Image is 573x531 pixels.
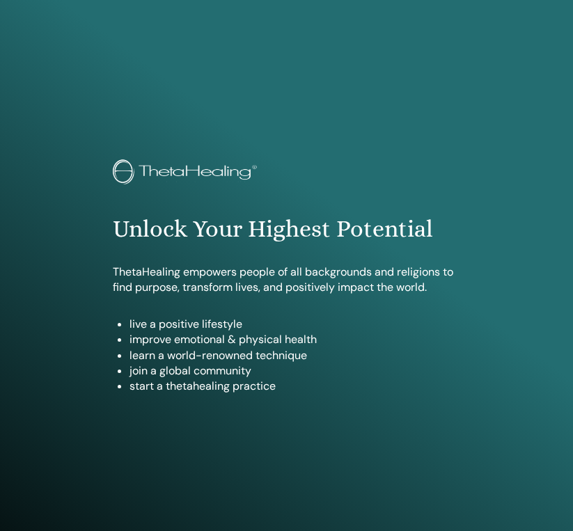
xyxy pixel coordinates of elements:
li: start a thetahealing practice [129,379,460,394]
p: ThetaHealing empowers people of all backgrounds and religions to find purpose, transform lives, a... [113,264,460,296]
li: live a positive lifestyle [129,317,460,332]
li: join a global community [129,363,460,379]
li: learn a world-renowned technique [129,348,460,363]
li: improve emotional & physical health [129,332,460,347]
h1: Unlock Your Highest Potential [113,215,460,244]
